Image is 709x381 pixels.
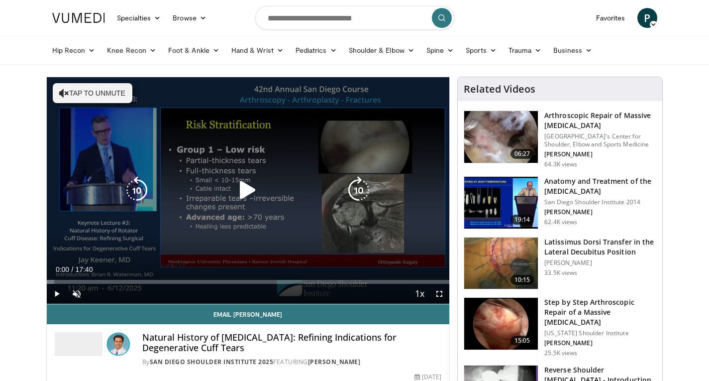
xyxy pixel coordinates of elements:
[111,8,167,28] a: Specialties
[167,8,212,28] a: Browse
[510,336,534,346] span: 15:05
[308,358,361,366] a: [PERSON_NAME]
[590,8,631,28] a: Favorites
[162,40,225,60] a: Foot & Ankle
[47,284,67,304] button: Play
[464,238,538,289] img: 38501_0000_3.png.150x105_q85_crop-smart_upscale.jpg
[464,111,538,163] img: 281021_0002_1.png.150x105_q85_crop-smart_upscale.jpg
[544,237,656,257] h3: Latissimus Dorsi Transfer in the Lateral Decubitus Position
[464,237,656,290] a: 10:15 Latissimus Dorsi Transfer in the Lateral Decubitus Position [PERSON_NAME] 33.5K views
[510,149,534,159] span: 06:27
[544,176,656,196] h3: Anatomy and Treatment of the [MEDICAL_DATA]
[510,215,534,225] span: 19:14
[544,329,656,337] p: [US_STATE] Shoulder Institute
[544,218,577,226] p: 62.4K views
[47,280,450,284] div: Progress Bar
[429,284,449,304] button: Fullscreen
[106,332,130,356] img: Avatar
[225,40,290,60] a: Hand & Wrist
[101,40,162,60] a: Knee Recon
[46,40,101,60] a: Hip Recon
[544,208,656,216] p: [PERSON_NAME]
[464,111,656,168] a: 06:27 Arthroscopic Repair of Massive [MEDICAL_DATA] [GEOGRAPHIC_DATA]'s Center for Shoulder, Elbo...
[55,332,102,356] img: San Diego Shoulder Institute 2025
[544,150,656,158] p: [PERSON_NAME]
[464,83,535,95] h4: Related Videos
[420,40,460,60] a: Spine
[464,176,656,229] a: 19:14 Anatomy and Treatment of the [MEDICAL_DATA] San Diego Shoulder Institute 2014 [PERSON_NAME]...
[460,40,503,60] a: Sports
[503,40,548,60] a: Trauma
[544,111,656,130] h3: Arthroscopic Repair of Massive [MEDICAL_DATA]
[142,332,442,354] h4: Natural History of [MEDICAL_DATA]: Refining Indications for Degenerative Cuff Tears
[464,297,656,357] a: 15:05 Step by Step Arthroscopic Repair of a Massive [MEDICAL_DATA] [US_STATE] Shoulder Institute ...
[47,304,450,324] a: Email [PERSON_NAME]
[544,297,656,327] h3: Step by Step Arthroscopic Repair of a Massive [MEDICAL_DATA]
[544,160,577,168] p: 64.3K views
[510,275,534,285] span: 10:15
[544,132,656,148] p: [GEOGRAPHIC_DATA]'s Center for Shoulder, Elbow and Sports Medicine
[56,265,69,273] span: 0:00
[464,298,538,350] img: 7cd5bdb9-3b5e-40f2-a8f4-702d57719c06.150x105_q85_crop-smart_upscale.jpg
[290,40,343,60] a: Pediatrics
[52,13,105,23] img: VuMedi Logo
[544,269,577,277] p: 33.5K views
[343,40,420,60] a: Shoulder & Elbow
[47,77,450,304] video-js: Video Player
[544,259,656,267] p: [PERSON_NAME]
[464,177,538,229] img: 58008271-3059-4eea-87a5-8726eb53a503.150x105_q85_crop-smart_upscale.jpg
[547,40,598,60] a: Business
[544,198,656,206] p: San Diego Shoulder Institute 2014
[637,8,657,28] a: P
[72,265,74,273] span: /
[544,349,577,357] p: 25.5K views
[75,265,93,273] span: 17:40
[67,284,87,304] button: Unmute
[255,6,454,30] input: Search topics, interventions
[544,339,656,347] p: [PERSON_NAME]
[142,358,442,367] div: By FEATURING
[53,83,132,103] button: Tap to unmute
[150,358,274,366] a: San Diego Shoulder Institute 2025
[409,284,429,304] button: Playback Rate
